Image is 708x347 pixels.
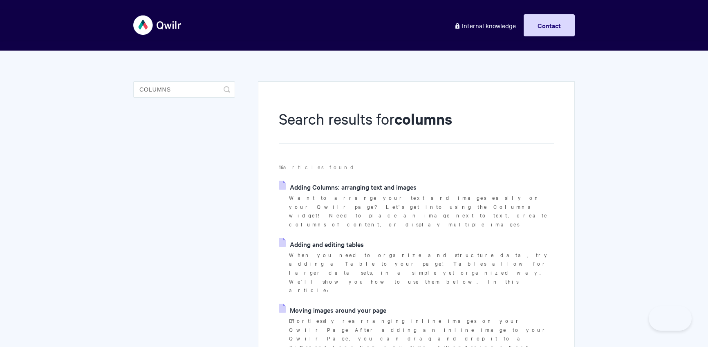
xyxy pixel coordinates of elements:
p: When you need to organize and structure data, try adding a Table to your page! Tables allow for l... [289,251,554,295]
p: articles found [279,163,554,172]
a: Moving images around your page [279,304,386,316]
p: Want to arrange your text and images easily on your Qwilr page? Let's get into using the Columns ... [289,193,554,229]
input: Search [133,81,235,98]
a: Adding and editing tables [279,238,364,250]
img: Qwilr Help Center [133,10,182,40]
a: Adding Columns: arranging text and images [279,181,417,193]
strong: 16 [279,163,283,171]
iframe: Toggle Customer Support [649,306,692,331]
a: Contact [524,14,575,36]
h1: Search results for [279,108,554,144]
a: Internal knowledge [448,14,522,36]
strong: columns [394,109,452,129]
